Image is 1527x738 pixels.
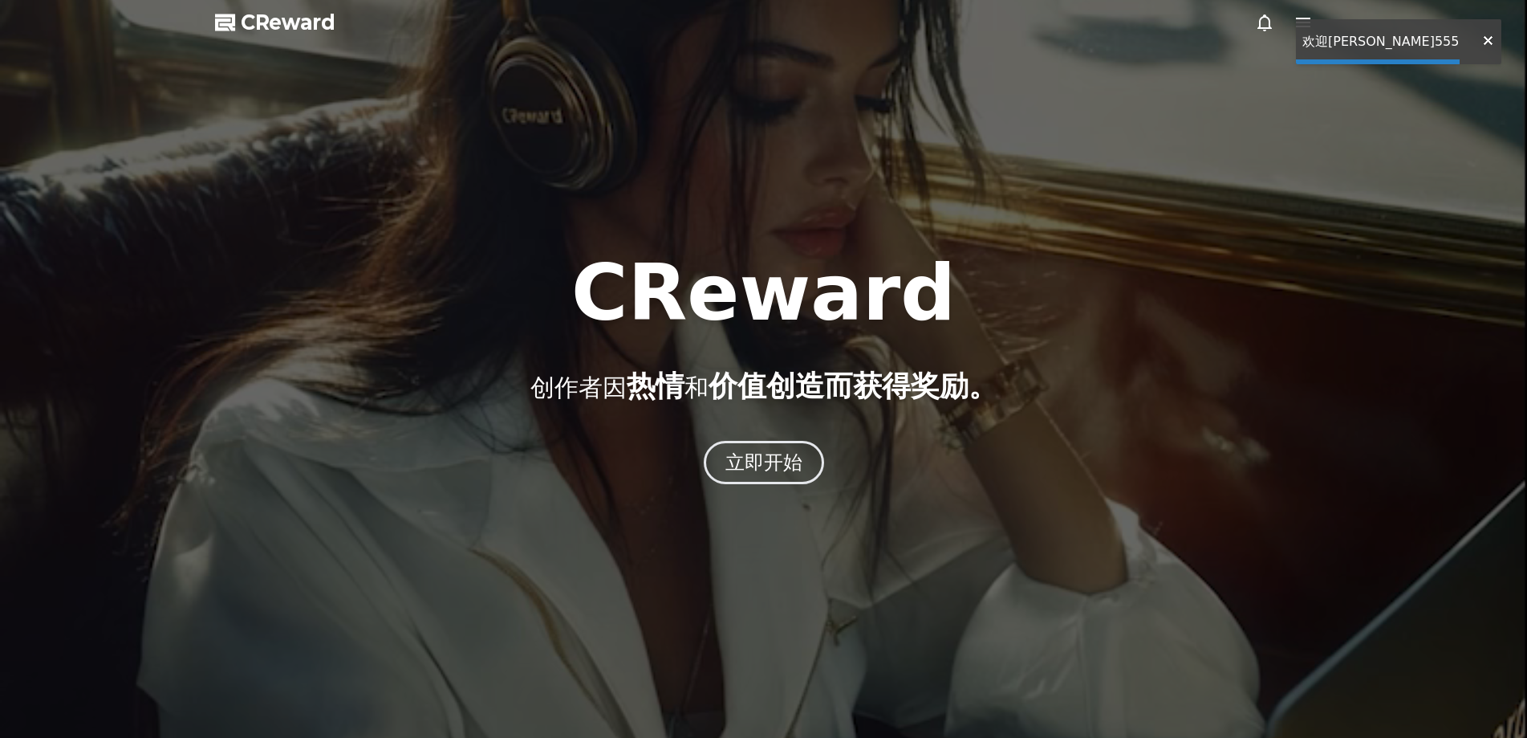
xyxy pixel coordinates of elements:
font: 创作者 [530,373,603,402]
font: 价值创造而 [709,369,853,402]
font: 因 [603,373,627,402]
a: 立即开始 [704,457,824,472]
font: 获得奖励。 [853,369,997,402]
font: CReward [241,11,335,34]
font: 热情 [627,369,684,402]
button: 立即开始 [704,441,824,484]
a: CReward [215,10,335,35]
font: CReward [571,248,956,338]
font: 立即开始 [725,451,802,474]
font: 和 [684,373,709,402]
